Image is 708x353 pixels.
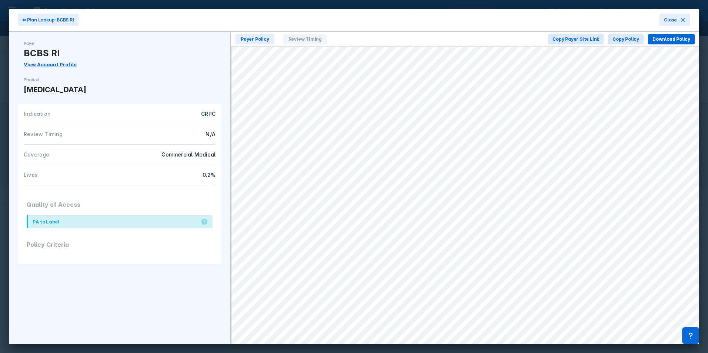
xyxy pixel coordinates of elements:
span: Payer Policy [236,34,274,44]
span: Copy Payer Site Link [552,36,599,43]
div: BCBS RI [24,48,216,59]
div: Review Timing [24,130,120,138]
div: Product [24,77,216,83]
div: Lives [24,171,120,179]
span: Copy Policy [612,36,639,43]
div: [MEDICAL_DATA] [24,84,216,95]
span: Download Policy [652,36,690,43]
div: N/A [124,130,216,138]
div: Payer [24,41,216,46]
div: PA to Label [33,218,59,225]
button: Copy Policy [608,34,644,44]
div: Quality of Access [27,194,213,215]
button: Close [659,14,690,26]
div: Policy Criteria [27,234,213,255]
div: CRPC [124,110,216,118]
button: Copy Payer Site Link [548,34,604,44]
span: Close [664,17,677,23]
a: View Account Profile [24,61,77,67]
div: Contact Support [682,327,699,344]
div: Commercial Medical [124,151,216,159]
button: ⬅ Plan Lookup: BCBS RI [18,14,79,26]
a: Download Policy [648,35,695,42]
span: Review Timing [283,34,327,44]
span: ⬅ Plan Lookup: BCBS RI [22,17,74,23]
div: Indication [24,110,120,118]
div: 0.2% [124,171,216,179]
div: Coverage [24,151,120,159]
button: Download Policy [648,34,695,44]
